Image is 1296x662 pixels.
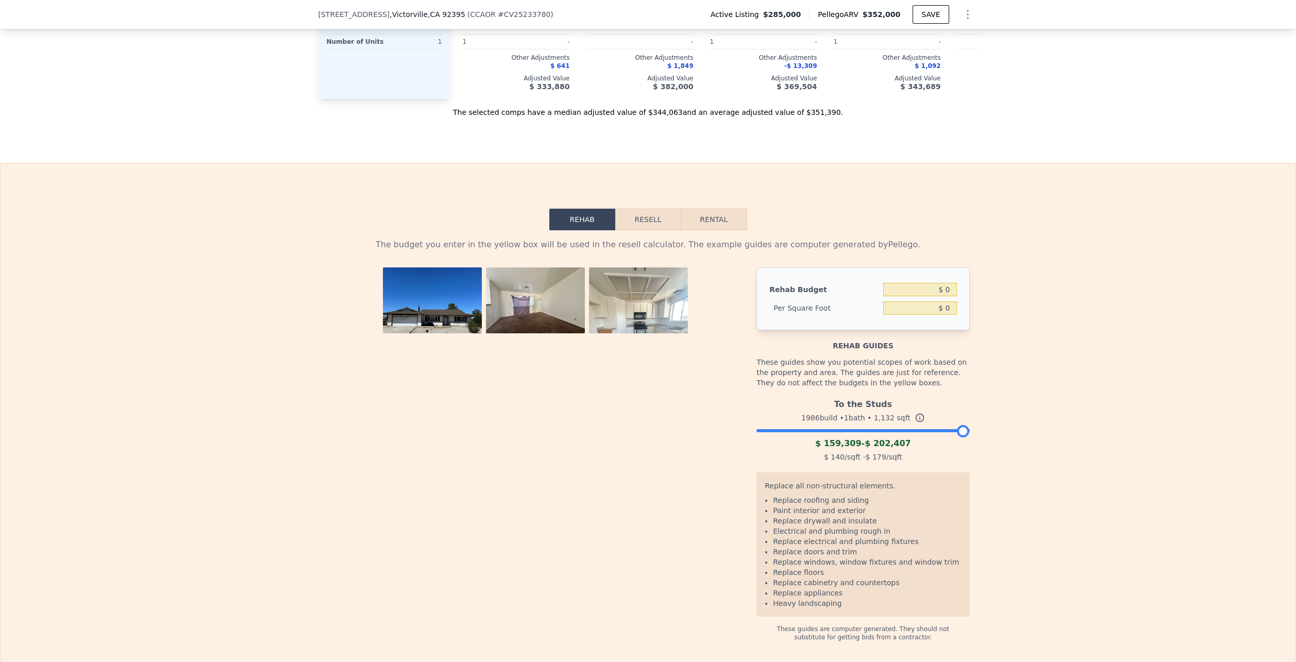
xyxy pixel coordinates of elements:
[756,351,969,394] div: These guides show you potential scopes of work based on the property and area. The guides are jus...
[463,35,514,49] div: 1
[710,54,817,62] div: Other Adjustments
[615,209,681,230] button: Resell
[773,578,961,588] li: Replace cabinetry and countertops
[874,414,895,422] span: 1,132
[318,99,978,117] div: The selected comps have a median adjusted value of $344,063 and an average adjusted value of $351...
[467,9,553,20] div: ( )
[865,438,911,448] span: $ 202,407
[318,9,390,20] span: [STREET_ADDRESS]
[327,35,384,49] div: Number of Units
[756,617,969,641] div: These guides are computer generated. They should not substitute for getting bids from a contractor.
[765,481,961,495] div: Replace all non-structural elements.
[463,54,570,62] div: Other Adjustments
[327,239,970,251] div: The budget you enter in the yellow box will be used in the resell calculator. The example guides ...
[667,62,693,70] span: $ 1,849
[383,267,482,342] img: Property Photo 1
[428,10,465,19] span: , CA 92395
[866,453,886,461] span: $ 179
[784,62,817,70] span: -$ 13,309
[777,82,817,91] span: $ 369,504
[711,9,763,20] span: Active Listing
[773,505,961,516] li: Paint interior and exterior
[769,299,879,317] div: Per Square Foot
[773,598,961,608] li: Heavy landscaping
[518,35,570,49] div: -
[773,526,961,536] li: Electrical and plumbing rough in
[824,453,845,461] span: $ 140
[710,74,817,82] div: Adjusted Value
[756,330,969,351] div: Rehab guides
[550,62,570,70] span: $ 641
[681,209,747,230] button: Rental
[957,4,978,25] button: Show Options
[756,411,969,425] div: 1986 build • 1 bath • sqft
[915,62,940,70] span: $ 1,092
[498,10,550,19] span: # CV25233780
[834,74,941,82] div: Adjusted Value
[773,567,961,578] li: Replace floors
[549,209,615,230] button: Rehab
[957,74,1065,82] div: Adjusted Value
[773,557,961,567] li: Replace windows, window fixtures and window trim
[834,54,941,62] div: Other Adjustments
[756,450,969,464] div: /sqft - /sqft
[818,9,863,20] span: Pellego ARV
[463,74,570,82] div: Adjusted Value
[486,267,585,342] img: Property Photo 2
[773,516,961,526] li: Replace drywall and insulate
[863,10,901,19] span: $352,000
[766,35,817,49] div: -
[763,9,801,20] span: $285,000
[773,588,961,598] li: Replace appliances
[815,438,862,448] span: $ 159,309
[589,267,688,399] img: Property Photo 3
[769,280,879,299] div: Rehab Budget
[900,82,940,91] span: $ 343,689
[773,495,961,505] li: Replace roofing and siding
[653,82,693,91] span: $ 382,000
[834,35,885,49] div: 1
[586,54,694,62] div: Other Adjustments
[756,394,969,411] div: To the Studs
[773,547,961,557] li: Replace doors and trim
[642,35,694,49] div: -
[390,9,465,20] span: , Victorville
[957,54,1065,62] div: Other Adjustments
[586,74,694,82] div: Adjusted Value
[756,437,969,450] div: -
[529,82,569,91] span: $ 333,880
[773,536,961,547] li: Replace electrical and plumbing fixtures
[710,35,762,49] div: 1
[470,10,496,19] span: CCAOR
[889,35,941,49] div: -
[388,35,442,49] div: 1
[913,5,949,24] button: SAVE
